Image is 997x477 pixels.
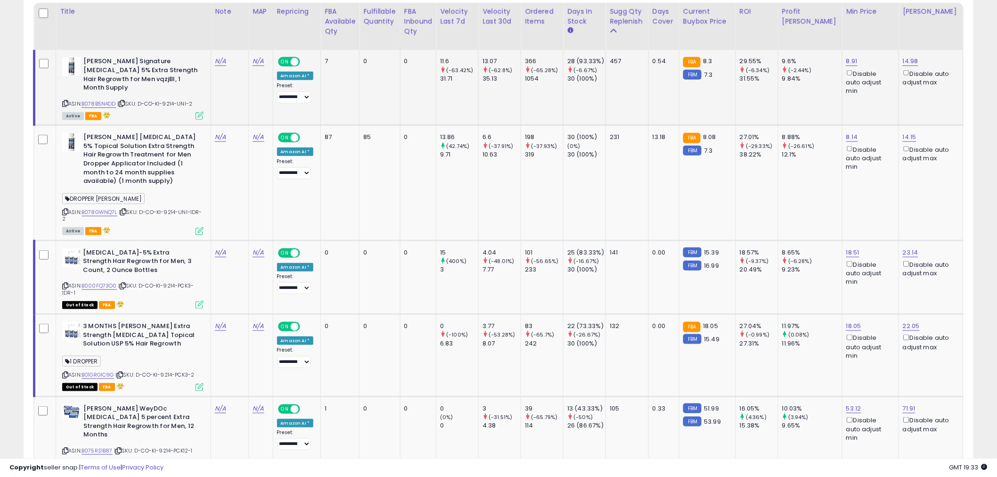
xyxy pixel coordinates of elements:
div: Disable auto adjust max [903,415,956,434]
div: 0 [363,404,392,413]
a: B01GRGIC9G [82,371,114,379]
div: Disable auto adjust min [846,259,891,286]
small: (-100%) [446,331,468,338]
a: N/A [215,57,226,66]
small: FBA [683,133,701,143]
div: ASIN: [62,57,204,119]
div: 30 (100%) [567,150,605,159]
div: 30 (100%) [567,339,605,348]
div: 31.55% [740,74,778,83]
small: FBA [683,57,701,67]
div: 0 [363,57,392,66]
div: 105 [610,404,641,413]
div: 0 [325,322,352,330]
div: Disable auto adjust max [903,68,956,87]
div: Ordered Items [525,7,559,26]
a: B000FQ73O0 [82,282,117,290]
div: ASIN: [62,133,204,234]
div: 29.55% [740,57,778,66]
small: (-6.67%) [573,66,597,74]
span: 7.3 [704,146,712,155]
div: 25 (83.33%) [567,248,605,257]
div: 18.57% [740,248,778,257]
div: 1 [325,404,352,413]
div: 3 [482,404,521,413]
span: All listings currently available for purchase on Amazon [62,112,84,120]
div: 0 [404,404,429,413]
div: FBA inbound Qty [404,7,433,36]
div: 8.07 [482,339,521,348]
b: [PERSON_NAME] [MEDICAL_DATA] 5% Topical Solution Extra Strength Hair Regrowth Treatment for Men D... [83,133,198,188]
div: 4.38 [482,421,521,430]
b: 3 MONTHS [PERSON_NAME] Extra Strength [MEDICAL_DATA] Topical Solution USP 5% Hair Regrowth [83,322,197,351]
div: FBA Available Qty [325,7,355,36]
div: 9.23% [782,265,842,274]
div: Amazon AI * [277,72,314,80]
div: 8.65% [782,248,842,257]
div: 0 [404,57,429,66]
small: (-62.8%) [489,66,512,74]
small: FBM [683,70,702,80]
small: (-48.01%) [489,257,514,265]
div: 1054 [525,74,563,83]
span: OFF [298,58,313,66]
div: 30 (100%) [567,133,605,141]
div: 87 [325,133,352,141]
a: 18.05 [846,321,861,331]
div: Disable auto adjust min [846,333,891,360]
div: Preset: [277,82,314,104]
div: 6.6 [482,133,521,141]
a: 71.91 [903,404,915,413]
span: 51.99 [704,404,719,413]
div: ASIN: [62,322,204,390]
div: Min Price [846,7,895,16]
a: B078GWNQ7L [82,208,117,216]
div: 31.71 [440,74,478,83]
div: Preset: [277,273,314,295]
i: hazardous material [115,383,125,389]
div: 132 [610,322,641,330]
b: [MEDICAL_DATA]-5% Extra Strength Hair Regrowth for Men, 3 Count, 2 Ounce Bottles [83,248,197,277]
div: 27.04% [740,322,778,330]
div: 28 (93.33%) [567,57,605,66]
span: 1 DROPPER [62,356,101,367]
span: 8.08 [703,132,716,141]
small: (-31.51%) [489,413,512,421]
div: 13.07 [482,57,521,66]
img: 41YRpmOzK-L._SL40_.jpg [62,133,81,152]
div: Current Buybox Price [683,7,732,26]
span: | SKU: D-CO-KI-9214-UNI-1DR-2 [62,208,202,222]
span: FBA [99,383,115,391]
a: N/A [253,57,264,66]
div: 0.33 [653,404,672,413]
a: N/A [253,248,264,257]
div: 20.49% [740,265,778,274]
a: N/A [253,132,264,142]
span: OFF [298,405,313,413]
img: 41tZUWXxx7L._SL40_.jpg [62,248,81,267]
a: N/A [215,132,226,142]
div: 7.77 [482,265,521,274]
small: Days In Stock. [567,26,573,35]
small: (0%) [440,413,453,421]
div: 0 [404,133,429,141]
a: N/A [215,321,226,331]
div: 0 [404,322,429,330]
div: Amazon AI * [277,148,314,156]
div: 9.71 [440,150,478,159]
div: 27.01% [740,133,778,141]
div: Title [60,7,207,16]
span: All listings that are currently out of stock and unavailable for purchase on Amazon [62,383,98,391]
a: 18.51 [846,248,859,257]
a: N/A [215,404,226,413]
div: 9.65% [782,421,842,430]
div: 242 [525,339,563,348]
div: Preset: [277,347,314,368]
div: Days In Stock [567,7,602,26]
a: N/A [253,404,264,413]
div: 3.77 [482,322,521,330]
span: | SKU: D-CO-KI-9214-PCK12-1 [114,447,193,454]
small: (400%) [446,257,466,265]
div: Note [215,7,245,16]
small: (-6.34%) [746,66,769,74]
